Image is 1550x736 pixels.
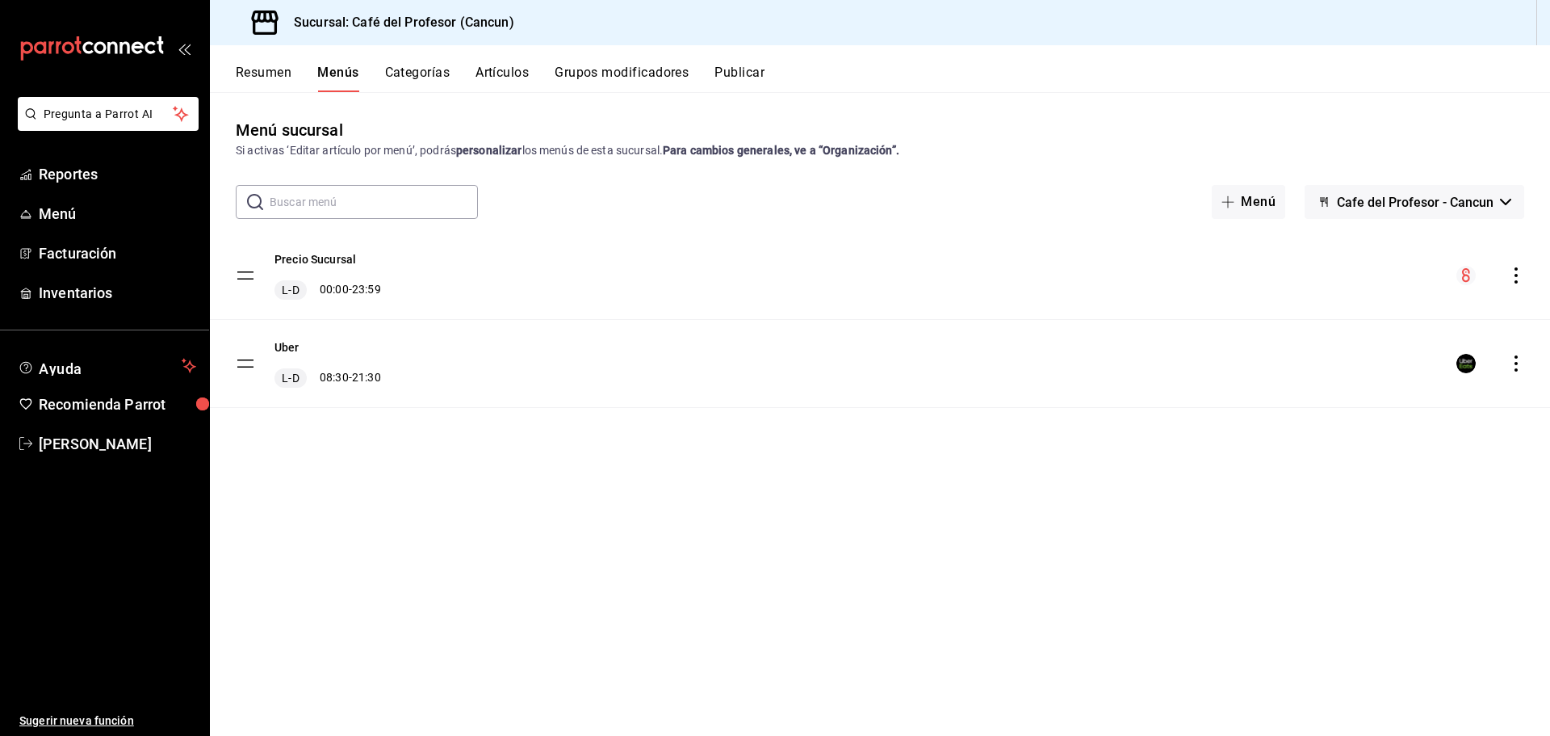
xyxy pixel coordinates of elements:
[236,118,343,142] div: Menú sucursal
[279,370,302,386] span: L-D
[39,163,196,185] span: Reportes
[236,65,291,92] button: Resumen
[281,13,514,32] h3: Sucursal: Café del Profesor (Cancun)
[11,117,199,134] a: Pregunta a Parrot AI
[39,356,175,376] span: Ayuda
[236,142,1524,159] div: Si activas ‘Editar artículo por menú’, podrás los menús de esta sucursal.
[385,65,450,92] button: Categorías
[39,282,196,304] span: Inventarios
[555,65,689,92] button: Grupos modificadores
[279,282,302,298] span: L-D
[274,251,356,267] button: Precio Sucursal
[39,242,196,264] span: Facturación
[236,266,255,285] button: drag
[19,713,196,730] span: Sugerir nueva función
[475,65,529,92] button: Artículos
[236,354,255,373] button: drag
[236,65,1550,92] div: navigation tabs
[39,433,196,455] span: [PERSON_NAME]
[317,65,358,92] button: Menús
[44,106,174,123] span: Pregunta a Parrot AI
[1337,195,1493,210] span: Cafe del Profesor - Cancun
[663,144,899,157] strong: Para cambios generales, ve a “Organización”.
[18,97,199,131] button: Pregunta a Parrot AI
[274,339,300,355] button: Uber
[274,280,381,300] div: 00:00 - 23:59
[178,42,191,55] button: open_drawer_menu
[456,144,522,157] strong: personalizar
[1212,185,1285,219] button: Menú
[270,186,478,218] input: Buscar menú
[1305,185,1524,219] button: Cafe del Profesor - Cancun
[210,232,1550,408] table: menu-maker-table
[274,368,381,388] div: 08:30 - 21:30
[39,203,196,225] span: Menú
[39,393,196,415] span: Recomienda Parrot
[1508,267,1524,284] button: actions
[714,65,765,92] button: Publicar
[1508,355,1524,372] button: actions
